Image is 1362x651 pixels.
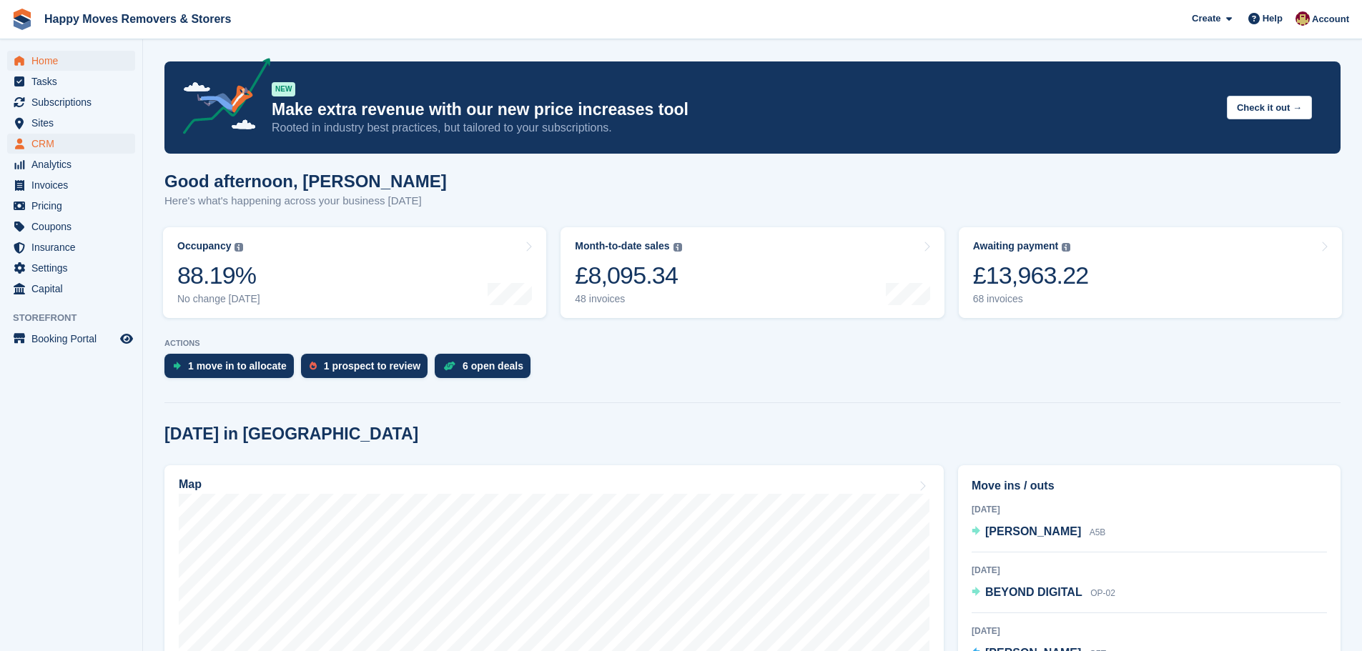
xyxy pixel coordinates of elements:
img: icon-info-grey-7440780725fd019a000dd9b08b2336e03edf1995a4989e88bcd33f0948082b44.svg [673,243,682,252]
span: Analytics [31,154,117,174]
img: move_ins_to_allocate_icon-fdf77a2bb77ea45bf5b3d319d69a93e2d87916cf1d5bf7949dd705db3b84f3ca.svg [173,362,181,370]
div: No change [DATE] [177,293,260,305]
a: 1 prospect to review [301,354,435,385]
a: BEYOND DIGITAL OP-02 [972,584,1115,602]
img: prospect-51fa495bee0391a8d652442698ab0144808aea92771e9ea1ae160a38d050c398.svg [310,362,317,370]
span: Subscriptions [31,92,117,112]
a: 1 move in to allocate [164,354,301,385]
a: menu [7,92,135,112]
span: Account [1312,12,1349,26]
div: [DATE] [972,625,1327,637]
a: menu [7,237,135,257]
span: Capital [31,279,117,299]
span: OP-02 [1090,588,1115,598]
a: menu [7,329,135,349]
div: [DATE] [972,564,1327,577]
p: ACTIONS [164,339,1341,348]
img: icon-info-grey-7440780725fd019a000dd9b08b2336e03edf1995a4989e88bcd33f0948082b44.svg [1062,243,1070,252]
div: Awaiting payment [973,240,1059,252]
a: Month-to-date sales £8,095.34 48 invoices [561,227,944,318]
div: Occupancy [177,240,231,252]
span: Create [1192,11,1220,26]
button: Check it out → [1227,96,1312,119]
img: price-adjustments-announcement-icon-8257ccfd72463d97f412b2fc003d46551f7dbcb40ab6d574587a9cd5c0d94... [171,58,271,139]
div: 68 invoices [973,293,1089,305]
span: CRM [31,134,117,154]
span: Home [31,51,117,71]
a: menu [7,175,135,195]
div: 1 prospect to review [324,360,420,372]
div: £8,095.34 [575,261,681,290]
a: menu [7,279,135,299]
a: Happy Moves Removers & Storers [39,7,237,31]
a: menu [7,217,135,237]
a: Preview store [118,330,135,347]
span: Help [1263,11,1283,26]
div: £13,963.22 [973,261,1089,290]
div: NEW [272,82,295,96]
span: Insurance [31,237,117,257]
img: Steven Fry [1296,11,1310,26]
a: Awaiting payment £13,963.22 68 invoices [959,227,1342,318]
h2: Move ins / outs [972,477,1327,495]
div: 1 move in to allocate [188,360,287,372]
span: Settings [31,258,117,278]
span: Booking Portal [31,329,117,349]
span: Invoices [31,175,117,195]
span: Coupons [31,217,117,237]
div: [DATE] [972,503,1327,516]
a: Occupancy 88.19% No change [DATE] [163,227,546,318]
span: A5B [1090,527,1106,537]
a: menu [7,258,135,278]
img: icon-info-grey-7440780725fd019a000dd9b08b2336e03edf1995a4989e88bcd33f0948082b44.svg [235,243,243,252]
span: Tasks [31,71,117,91]
span: Storefront [13,311,142,325]
a: menu [7,154,135,174]
p: Rooted in industry best practices, but tailored to your subscriptions. [272,120,1215,136]
a: menu [7,51,135,71]
a: menu [7,196,135,216]
img: stora-icon-8386f47178a22dfd0bd8f6a31ec36ba5ce8667c1dd55bd0f319d3a0aa187defe.svg [11,9,33,30]
span: Pricing [31,196,117,216]
span: [PERSON_NAME] [985,525,1081,537]
h1: Good afternoon, [PERSON_NAME] [164,172,447,191]
div: Month-to-date sales [575,240,669,252]
a: menu [7,134,135,154]
div: 6 open deals [463,360,523,372]
a: [PERSON_NAME] A5B [972,523,1105,542]
p: Make extra revenue with our new price increases tool [272,99,1215,120]
a: menu [7,113,135,133]
h2: [DATE] in [GEOGRAPHIC_DATA] [164,424,418,444]
span: Sites [31,113,117,133]
a: 6 open deals [435,354,538,385]
h2: Map [179,478,202,491]
img: deal-1b604bf984904fb50ccaf53a9ad4b4a5d6e5aea283cecdc64d6e3604feb123c2.svg [443,361,455,371]
div: 48 invoices [575,293,681,305]
div: 88.19% [177,261,260,290]
p: Here's what's happening across your business [DATE] [164,193,447,209]
span: BEYOND DIGITAL [985,586,1082,598]
a: menu [7,71,135,91]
